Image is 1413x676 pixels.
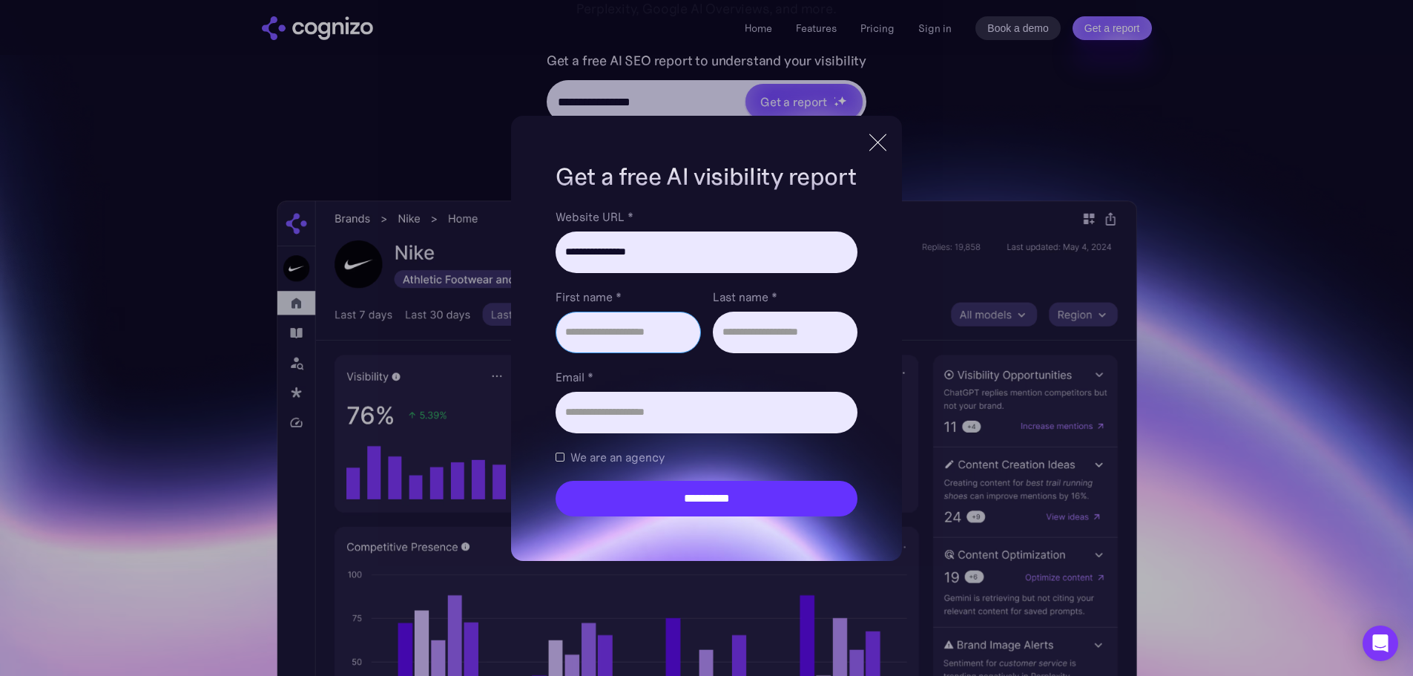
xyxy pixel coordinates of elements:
[556,368,857,386] label: Email *
[1363,626,1398,661] div: Open Intercom Messenger
[556,288,700,306] label: First name *
[570,448,665,466] span: We are an agency
[556,160,857,193] h1: Get a free AI visibility report
[556,208,857,226] label: Website URL *
[556,208,857,516] form: Brand Report Form
[713,288,857,306] label: Last name *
